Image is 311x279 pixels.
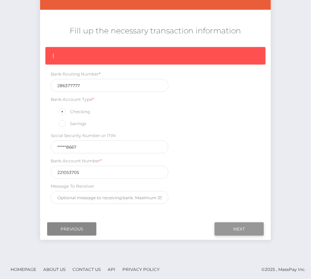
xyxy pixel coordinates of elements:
[40,264,68,275] a: About Us
[8,264,39,275] a: Homepage
[51,79,169,92] input: Only 9 digits
[105,264,118,275] a: API
[215,222,264,236] input: Next
[58,107,90,116] label: Checking
[51,132,116,139] label: Social Security Number or ITIN
[51,96,94,103] label: Bank Account Type
[58,119,86,128] label: Savings
[70,264,103,275] a: Contact Us
[51,191,169,204] input: Optional message to receiving bank. Maximum 35 characters
[47,222,96,236] input: Previous
[52,52,54,59] span: {
[45,26,266,37] h5: Fill up the necessary transaction information
[51,158,102,164] label: Bank Account Number
[51,141,169,154] input: 9 digits
[120,264,163,275] a: Privacy Policy
[51,71,101,77] label: Bank Routing Number
[51,183,94,189] label: Message To Receiver
[51,166,169,179] input: Only digits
